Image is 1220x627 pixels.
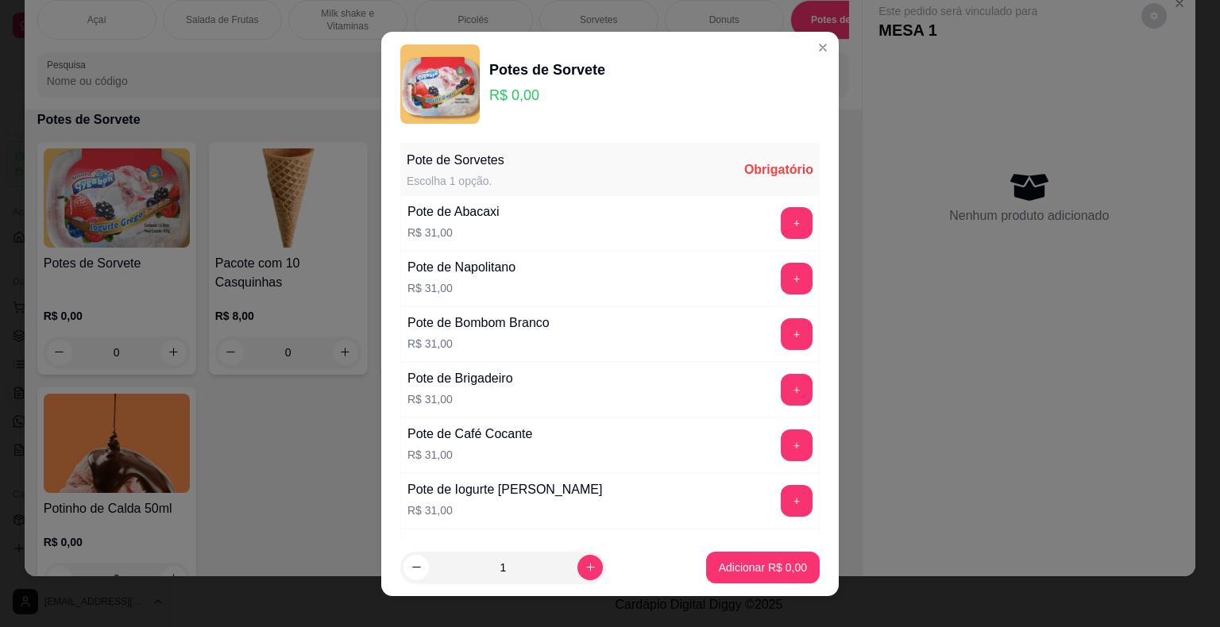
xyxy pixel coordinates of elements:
p: R$ 31,00 [407,391,513,407]
div: Pote de Iogurte [PERSON_NAME] [407,480,602,499]
div: Pote de Abacaxi [407,202,500,221]
p: Adicionar R$ 0,00 [719,560,807,575]
p: R$ 31,00 [407,280,515,296]
div: Pote de Brigadeiro [407,369,513,388]
p: R$ 31,00 [407,336,550,352]
p: R$ 31,00 [407,447,532,463]
div: Obrigatório [744,160,813,179]
div: Escolha 1 opção. [407,173,504,189]
p: R$ 31,00 [407,502,602,518]
button: add [781,207,813,239]
button: Adicionar R$ 0,00 [706,552,820,583]
div: Pote de Sorvetes [407,151,504,170]
div: Pote de Napolitano [407,258,515,277]
button: add [781,485,813,517]
button: Close [810,35,836,60]
button: increase-product-quantity [577,555,603,580]
button: add [781,263,813,294]
button: add [781,374,813,406]
img: product-image [400,44,480,124]
div: Pote de Creme [407,536,493,555]
div: Pote de Bombom Branco [407,313,550,333]
p: R$ 0,00 [489,84,605,106]
p: R$ 31,00 [407,225,500,240]
button: add [781,429,813,461]
div: Pote de Café Cocante [407,425,532,444]
button: decrease-product-quantity [403,555,429,580]
div: Potes de Sorvete [489,59,605,81]
button: add [781,318,813,350]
